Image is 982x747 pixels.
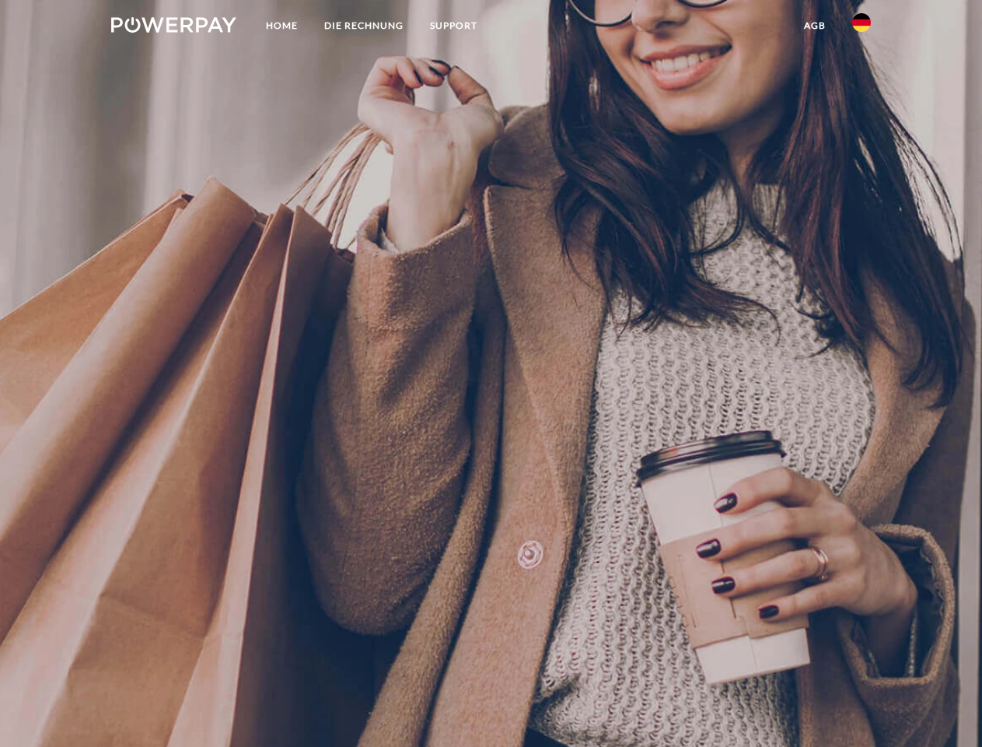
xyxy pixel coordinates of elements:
[253,12,311,40] a: Home
[417,12,491,40] a: SUPPORT
[311,12,417,40] a: DIE RECHNUNG
[111,17,236,33] img: logo-powerpay-white.svg
[852,13,871,32] img: de
[791,12,839,40] a: agb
